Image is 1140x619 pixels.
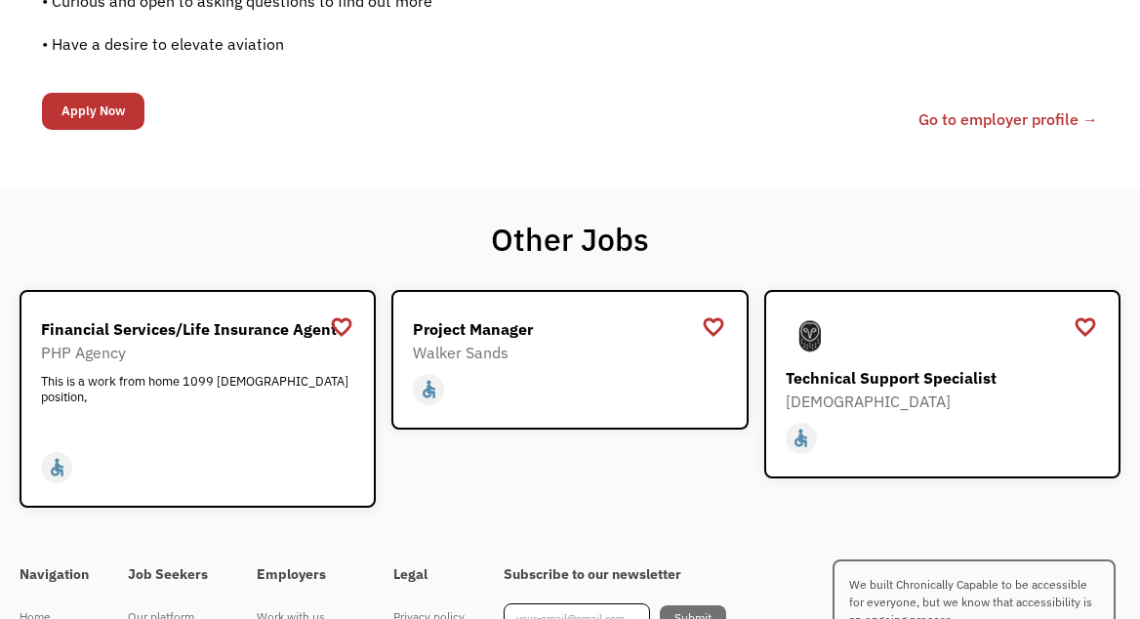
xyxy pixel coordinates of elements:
[764,290,1120,478] a: SamsaraTechnical Support Specialist[DEMOGRAPHIC_DATA]accessible
[41,317,359,341] div: Financial Services/Life Insurance Agent
[918,107,1098,131] a: Go to employer profile →
[791,424,811,453] div: accessible
[257,566,354,584] h4: Employers
[330,312,353,342] a: favorite_border
[504,566,726,584] h4: Subscribe to our newsletter
[41,341,359,364] div: PHP Agency
[786,366,1104,390] div: Technical Support Specialist
[42,32,859,56] p: • Have a desire to elevate aviation
[41,374,359,433] div: This is a work from home 1099 [DEMOGRAPHIC_DATA] position,
[786,311,835,360] img: Samsara
[20,566,89,584] h4: Navigation
[786,390,1104,413] div: [DEMOGRAPHIC_DATA]
[42,88,144,135] form: Email Form
[1074,312,1097,342] a: favorite_border
[391,290,748,430] a: Walker SandsProject ManagerWalker Sandsaccessible
[419,375,439,404] div: accessible
[128,566,218,584] h4: Job Seekers
[702,312,725,342] a: favorite_border
[20,290,376,508] a: PHP AgencyFinancial Services/Life Insurance AgentPHP AgencyThis is a work from home 1099 [DEMOGRA...
[393,566,465,584] h4: Legal
[413,341,731,364] div: Walker Sands
[413,317,731,341] div: Project Manager
[42,93,144,130] input: Apply Now
[47,453,67,482] div: accessible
